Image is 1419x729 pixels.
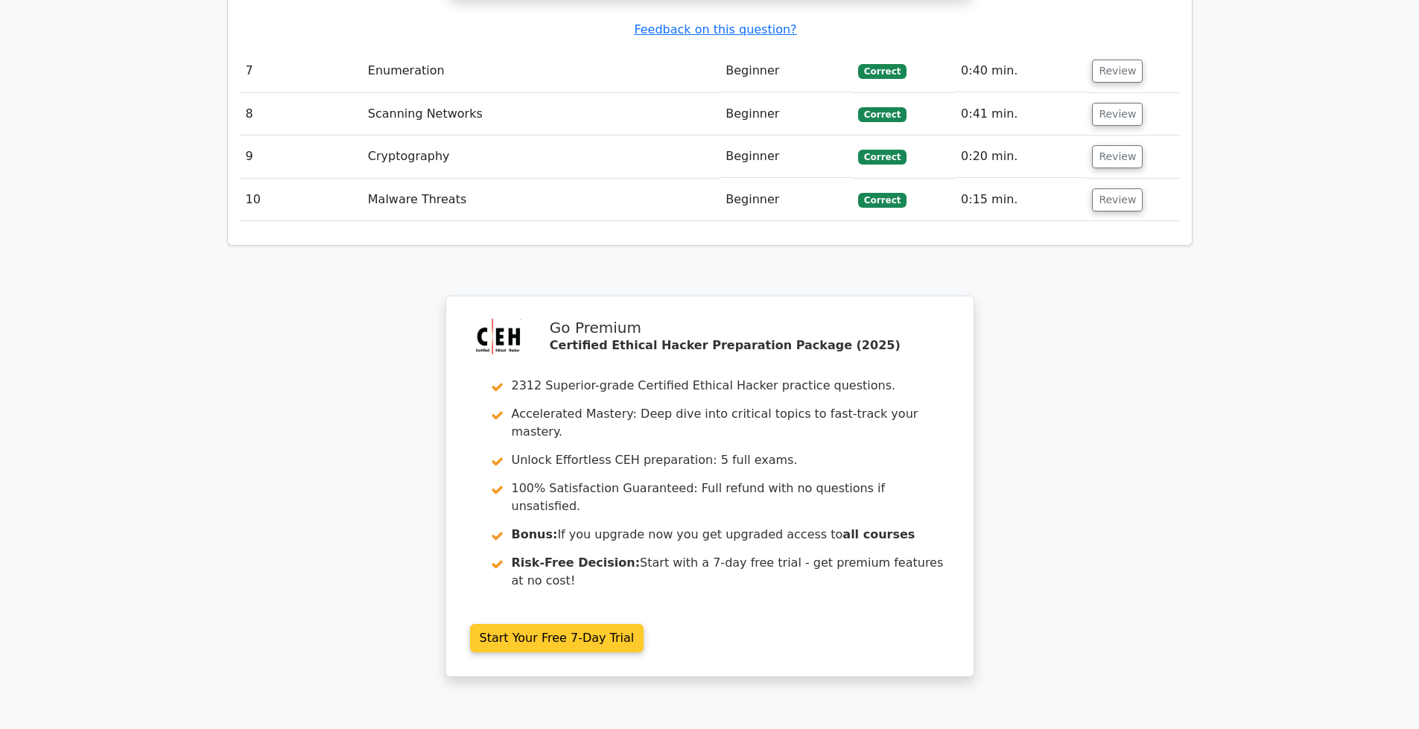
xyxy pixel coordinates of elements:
[240,50,362,92] td: 7
[1092,103,1143,126] button: Review
[1092,60,1143,83] button: Review
[720,136,852,178] td: Beginner
[858,150,907,165] span: Correct
[362,50,720,92] td: Enumeration
[955,93,1086,136] td: 0:41 min.
[858,193,907,208] span: Correct
[720,179,852,221] td: Beginner
[362,136,720,178] td: Cryptography
[362,93,720,136] td: Scanning Networks
[1092,188,1143,211] button: Review
[634,22,796,36] a: Feedback on this question?
[240,93,362,136] td: 8
[1092,145,1143,168] button: Review
[955,179,1086,221] td: 0:15 min.
[362,179,720,221] td: Malware Threats
[858,64,907,79] span: Correct
[720,50,852,92] td: Beginner
[240,136,362,178] td: 9
[858,107,907,122] span: Correct
[240,179,362,221] td: 10
[955,136,1086,178] td: 0:20 min.
[720,93,852,136] td: Beginner
[470,624,644,652] a: Start Your Free 7-Day Trial
[955,50,1086,92] td: 0:40 min.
